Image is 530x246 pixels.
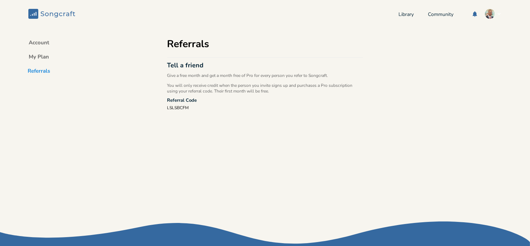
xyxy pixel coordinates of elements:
[22,67,56,77] button: Referrals
[23,53,55,63] button: My Plan
[167,83,363,94] p: You will only receive credit when the person you invite signs up and purchases a Pro subscription...
[167,106,363,110] div: LSLSBCFM
[23,39,55,49] button: Account
[167,73,363,78] p: Give a free month and get a month free of Pro for every person you refer to Songcraft.
[428,12,453,18] a: Community
[398,12,414,18] a: Library
[167,98,363,103] div: Referral Code
[167,39,210,49] h1: Referrals
[167,62,363,68] div: Tell a friend
[485,9,495,19] img: NODJIBEYE CHERUBIN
